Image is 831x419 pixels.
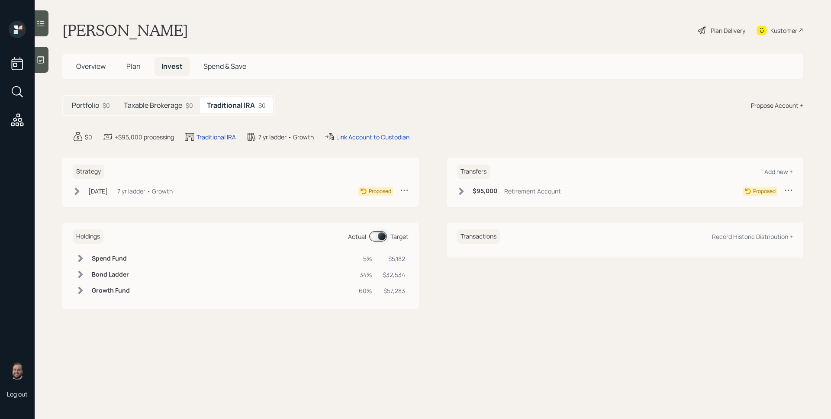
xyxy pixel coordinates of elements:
[73,164,104,179] h6: Strategy
[92,255,130,262] h6: Spend Fund
[764,168,793,176] div: Add new +
[753,187,776,195] div: Proposed
[504,187,561,196] div: Retirement Account
[161,61,183,71] span: Invest
[73,229,103,244] h6: Holdings
[7,390,28,398] div: Log out
[258,101,266,110] div: $0
[76,61,106,71] span: Overview
[258,132,314,142] div: 7 yr ladder • Growth
[383,254,405,263] div: $5,182
[85,132,92,142] div: $0
[92,271,130,278] h6: Bond Ladder
[203,61,246,71] span: Spend & Save
[115,132,174,142] div: +$95,000 processing
[457,164,490,179] h6: Transfers
[359,270,372,279] div: 34%
[390,232,409,241] div: Target
[126,61,141,71] span: Plan
[9,362,26,380] img: james-distasi-headshot.png
[751,101,803,110] div: Propose Account +
[92,287,130,294] h6: Growth Fund
[336,132,409,142] div: Link Account to Custodian
[103,101,110,110] div: $0
[473,187,497,195] h6: $95,000
[88,187,108,196] div: [DATE]
[72,101,99,110] h5: Portfolio
[207,101,255,110] h5: Traditional IRA
[770,26,797,35] div: Kustomer
[383,270,405,279] div: $32,534
[369,187,391,195] div: Proposed
[359,254,372,263] div: 5%
[712,232,793,241] div: Record Historic Distribution +
[117,187,173,196] div: 7 yr ladder • Growth
[186,101,193,110] div: $0
[457,229,500,244] h6: Transactions
[359,286,372,295] div: 60%
[383,286,405,295] div: $57,283
[196,132,236,142] div: Traditional IRA
[348,232,366,241] div: Actual
[62,21,188,40] h1: [PERSON_NAME]
[124,101,182,110] h5: Taxable Brokerage
[711,26,745,35] div: Plan Delivery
